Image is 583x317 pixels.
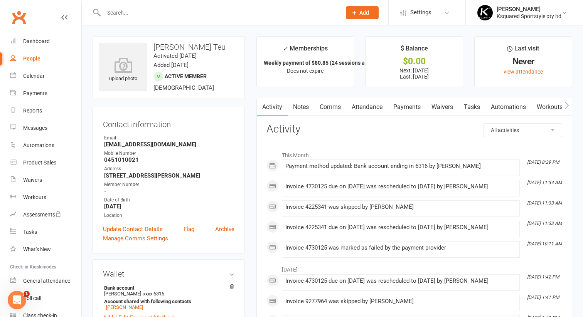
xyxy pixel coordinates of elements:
strong: Bank account [104,285,231,291]
div: Reports [23,107,42,114]
div: Messages [23,125,47,131]
strong: Account shared with following contacts [104,299,231,304]
div: Automations [23,142,54,148]
h3: [PERSON_NAME] Teu [99,43,238,51]
a: Comms [314,98,346,116]
div: $ Balance [401,44,428,57]
div: Payments [23,90,47,96]
a: Automations [485,98,531,116]
div: Ksquared Sportstyle pty ltd [497,13,561,20]
span: xxxx 6316 [143,291,164,297]
div: Invoice 4225341 due on [DATE] was rescheduled to [DATE] by [PERSON_NAME] [285,224,516,231]
h3: Wallet [103,270,234,278]
div: Invoice 9277964 was skipped by [PERSON_NAME] [285,298,516,305]
i: [DATE] 8:39 PM [527,159,559,165]
a: Messages [10,119,81,137]
a: Roll call [10,290,81,307]
a: Payments [10,85,81,102]
strong: [EMAIL_ADDRESS][DOMAIN_NAME] [104,141,234,148]
a: General attendance kiosk mode [10,272,81,290]
div: Invoice 4225341 was skipped by [PERSON_NAME] [285,204,516,210]
li: This Month [266,147,562,159]
div: General attendance [23,278,70,284]
div: Memberships [283,44,328,58]
div: Dashboard [23,38,50,44]
a: People [10,50,81,67]
i: [DATE] 11:33 AM [527,200,562,206]
a: Flag [184,225,194,234]
div: Address [104,165,234,173]
span: [DEMOGRAPHIC_DATA] [153,84,214,91]
time: Added [DATE] [153,62,189,69]
div: Assessments [23,211,61,218]
strong: - [104,188,234,195]
a: Assessments [10,206,81,223]
a: view attendance [504,69,543,75]
div: Calendar [23,73,45,79]
a: Tasks [10,223,81,241]
li: [DATE] [266,262,562,274]
a: Waivers [426,98,458,116]
div: Member Number [104,181,234,188]
time: Activated [DATE] [153,52,197,59]
button: Add [346,6,379,19]
div: Invoice 4730125 due on [DATE] was rescheduled to [DATE] by [PERSON_NAME] [285,278,516,284]
i: [DATE] 1:41 PM [527,295,559,300]
span: Settings [410,4,431,21]
a: Notes [288,98,314,116]
i: [DATE] 1:42 PM [527,274,559,280]
div: Date of Birth [104,196,234,204]
i: [DATE] 11:33 AM [527,221,562,226]
i: [DATE] 11:34 AM [527,180,562,185]
div: $0.00 [372,57,456,65]
div: Roll call [23,295,41,301]
div: upload photo [99,57,147,83]
div: Invoice 4730125 was marked as failed by the payment provider [285,245,516,251]
a: Workouts [531,98,568,116]
a: Reports [10,102,81,119]
a: Dashboard [10,33,81,50]
div: Tasks [23,229,37,235]
a: What's New [10,241,81,258]
li: [PERSON_NAME] [103,284,234,311]
h3: Contact information [103,117,234,129]
strong: [STREET_ADDRESS][PERSON_NAME] [104,172,234,179]
a: Attendance [346,98,388,116]
img: thumb_image1649215535.png [477,5,493,20]
div: Waivers [23,177,42,183]
strong: Weekly payment of $80.85 (24 sessions at l... [264,60,374,66]
a: Calendar [10,67,81,85]
h3: Activity [266,123,562,135]
input: Search... [101,7,336,18]
iframe: Intercom live chat [8,291,26,309]
a: Activity [257,98,288,116]
div: Workouts [23,194,46,200]
a: Product Sales [10,154,81,171]
div: Never [482,57,565,65]
div: Mobile Number [104,150,234,157]
a: Automations [10,137,81,154]
a: [PERSON_NAME] [106,304,143,310]
a: Archive [215,225,234,234]
div: [PERSON_NAME] [497,6,561,13]
div: People [23,55,40,62]
p: Next: [DATE] Last: [DATE] [372,67,456,80]
div: Invoice 4730125 due on [DATE] was rescheduled to [DATE] by [PERSON_NAME] [285,183,516,190]
i: [DATE] 10:11 AM [527,241,562,247]
a: Clubworx [9,8,29,27]
strong: [DATE] [104,203,234,210]
a: Payments [388,98,426,116]
div: Payment method updated: Bank account ending in 6316 by [PERSON_NAME] [285,163,516,169]
div: What's New [23,246,51,252]
div: Product Sales [23,159,56,166]
a: Update Contact Details [103,225,163,234]
a: Tasks [458,98,485,116]
span: Active member [165,73,207,79]
span: Does not expire [287,68,324,74]
a: Manage Comms Settings [103,234,168,243]
div: Email [104,134,234,142]
i: ✓ [283,45,288,52]
a: Waivers [10,171,81,189]
div: Last visit [507,44,539,57]
span: Add [359,10,369,16]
